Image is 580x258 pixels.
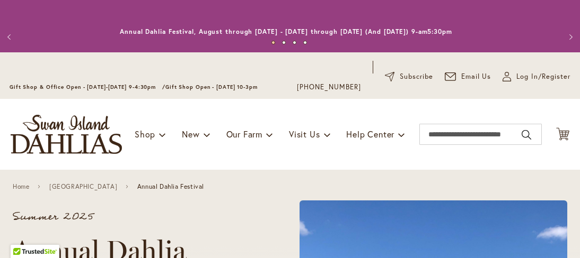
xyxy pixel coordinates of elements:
[293,41,296,44] button: 3 of 4
[182,128,199,140] span: New
[559,26,580,48] button: Next
[289,128,320,140] span: Visit Us
[49,183,117,190] a: [GEOGRAPHIC_DATA]
[461,71,491,82] span: Email Us
[303,41,307,44] button: 4 of 4
[135,128,155,140] span: Shop
[10,84,165,90] span: Gift Shop & Office Open - [DATE]-[DATE] 9-4:30pm /
[282,41,286,44] button: 2 of 4
[137,183,204,190] span: Annual Dahlia Festival
[385,71,433,82] a: Subscribe
[516,71,570,82] span: Log In/Register
[13,211,259,222] p: Summer 2025
[400,71,433,82] span: Subscribe
[346,128,394,140] span: Help Center
[297,82,361,93] a: [PHONE_NUMBER]
[11,115,122,154] a: store logo
[271,41,275,44] button: 1 of 4
[13,183,29,190] a: Home
[120,27,452,35] a: Annual Dahlia Festival, August through [DATE] - [DATE] through [DATE] (And [DATE]) 9-am5:30pm
[226,128,262,140] span: Our Farm
[445,71,491,82] a: Email Us
[165,84,258,90] span: Gift Shop Open - [DATE] 10-3pm
[503,71,570,82] a: Log In/Register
